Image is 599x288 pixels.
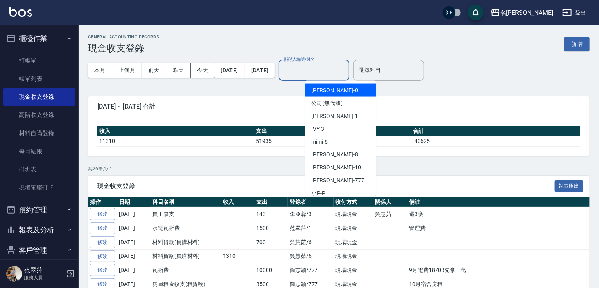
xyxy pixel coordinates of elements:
a: 修改 [90,236,115,248]
button: 本月 [88,63,112,78]
button: 報表匯出 [555,180,584,192]
a: 修改 [90,222,115,234]
a: 現金收支登錄 [3,88,75,106]
td: 管理費 [407,221,598,235]
button: 報表及分析 [3,220,75,240]
p: 服務人員 [24,274,64,281]
td: 簡志穎/777 [288,263,334,277]
td: 700 [254,235,288,249]
th: 日期 [117,197,150,207]
h5: 范翠萍 [24,266,64,274]
img: Person [6,266,22,282]
td: 9月電費18703先拿一萬 [407,263,598,277]
a: 帳單列表 [3,70,75,88]
th: 收付方式 [334,197,373,207]
th: 支出 [254,126,411,136]
td: 10000 [254,263,288,277]
th: 科目名稱 [150,197,221,207]
td: 現場現金 [334,221,373,235]
td: [DATE] [117,249,150,263]
td: 現場現金 [334,249,373,263]
a: 修改 [90,208,115,220]
span: IVY -3 [312,125,325,133]
td: -40625 [411,136,580,146]
span: 小P -P [312,190,326,198]
a: 排班表 [3,160,75,178]
a: 材料自購登錄 [3,124,75,142]
span: [PERSON_NAME] -8 [312,151,358,159]
td: 11310 [97,136,254,146]
td: [DATE] [117,235,150,249]
h3: 現金收支登錄 [88,43,159,54]
td: 還3護 [407,207,598,221]
button: 櫃檯作業 [3,28,75,49]
p: 共 26 筆, 1 / 1 [88,165,590,172]
td: 員工借支 [150,207,221,221]
button: 上個月 [112,63,142,78]
td: 現場現金 [334,207,373,221]
td: [DATE] [117,207,150,221]
button: 新增 [564,37,590,51]
th: 備註 [407,197,598,207]
td: 吳慧茹/6 [288,235,334,249]
span: [PERSON_NAME] -777 [312,177,364,185]
a: 高階收支登錄 [3,106,75,124]
label: 關係人編號/姓名 [284,56,315,62]
td: 現場現金 [334,235,373,249]
button: [DATE] [214,63,245,78]
button: [DATE] [245,63,275,78]
button: 昨天 [166,63,191,78]
div: 名[PERSON_NAME] [500,8,553,18]
td: 吳慧茹/6 [288,249,334,263]
h2: GENERAL ACCOUNTING RECORDS [88,34,159,40]
button: 預約管理 [3,200,75,220]
td: 材料貨款(員購材料) [150,249,221,263]
span: [DATE] ~ [DATE] 合計 [97,103,580,110]
img: Logo [9,7,32,17]
td: 瓦斯費 [150,263,221,277]
td: 1500 [254,221,288,235]
th: 操作 [88,197,117,207]
a: 打帳單 [3,52,75,70]
span: [PERSON_NAME] -10 [312,164,361,172]
td: [DATE] [117,263,150,277]
th: 關係人 [373,197,407,207]
span: [PERSON_NAME] -0 [312,86,358,94]
span: [PERSON_NAME] -1 [312,112,358,120]
th: 支出 [254,197,288,207]
button: 客戶管理 [3,240,75,261]
td: 水電瓦斯費 [150,221,221,235]
a: 每日結帳 [3,142,75,160]
td: 1310 [221,249,254,263]
td: 范翠萍/1 [288,221,334,235]
td: 吳慧茹 [373,207,407,221]
a: 現場電腦打卡 [3,178,75,196]
td: [DATE] [117,221,150,235]
th: 登錄者 [288,197,334,207]
button: save [468,5,484,20]
button: 名[PERSON_NAME] [488,5,556,21]
a: 報表匯出 [555,182,584,189]
span: mimi -6 [312,138,328,146]
button: 前天 [142,63,166,78]
span: 公司 (無代號) [312,99,343,107]
th: 合計 [411,126,580,136]
td: 143 [254,207,288,221]
a: 修改 [90,264,115,276]
button: 今天 [191,63,215,78]
th: 收入 [221,197,254,207]
span: 現金收支登錄 [97,182,555,190]
button: 登出 [559,5,590,20]
td: 材料貨款(員購材料) [150,235,221,249]
th: 收入 [97,126,254,136]
td: 51935 [254,136,411,146]
td: 現場現金 [334,263,373,277]
td: 李亞蓉/3 [288,207,334,221]
a: 修改 [90,250,115,263]
a: 新增 [564,40,590,47]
